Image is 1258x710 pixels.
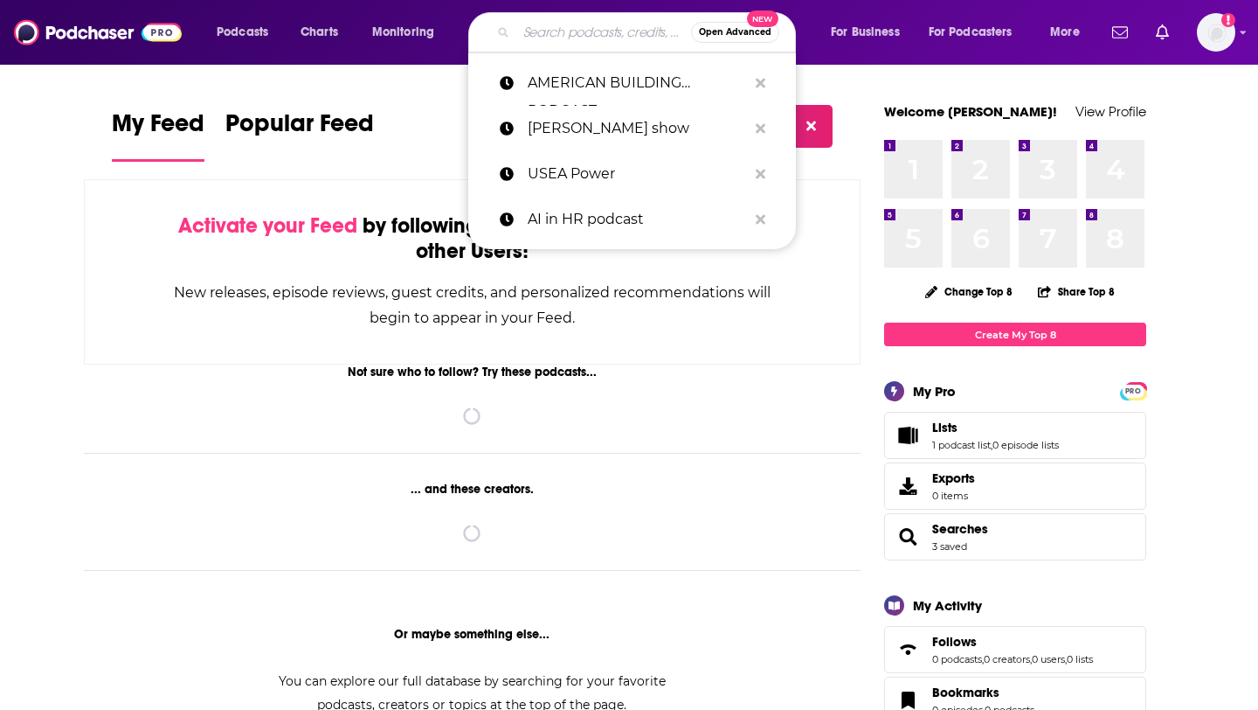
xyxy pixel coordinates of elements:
button: open menu [819,18,922,46]
a: Lists [932,420,1059,435]
span: My Feed [112,108,204,149]
div: Search podcasts, credits, & more... [485,12,812,52]
a: Searches [932,521,988,537]
a: View Profile [1075,103,1146,120]
div: New releases, episode reviews, guest credits, and personalized recommendations will begin to appe... [172,280,772,331]
p: AI in HR podcast [528,197,747,242]
a: 0 lists [1067,653,1093,665]
span: Popular Feed [225,108,374,149]
p: logan bartlett show [528,106,747,151]
span: Exports [932,470,975,486]
span: Follows [932,634,977,650]
span: Lists [932,420,957,435]
span: , [982,653,984,665]
div: Not sure who to follow? Try these podcasts... [84,365,861,379]
span: For Business [831,20,900,45]
button: Change Top 8 [915,281,1023,303]
span: 0 items [932,490,975,502]
div: My Pro [913,383,956,400]
a: Exports [884,463,1146,510]
a: Welcome [PERSON_NAME]! [884,103,1057,120]
a: [PERSON_NAME] show [468,106,796,151]
div: by following Podcasts, Creators, Lists, and other Users! [172,213,772,264]
a: Popular Feed [225,108,374,162]
a: PRO [1123,384,1144,397]
span: For Podcasters [929,20,1013,45]
div: ... and these creators. [84,482,861,497]
span: Searches [884,513,1146,560]
a: AI in HR podcast [468,197,796,242]
a: 3 saved [932,540,967,553]
span: New [747,10,778,27]
span: More [1050,20,1080,45]
span: , [1065,653,1067,665]
span: Podcasts [217,20,268,45]
a: Bookmarks [932,685,1034,700]
span: Logged in as elliesachs09 [1197,13,1235,52]
span: Follows [884,626,1146,673]
a: Follows [932,634,1093,650]
a: Charts [289,18,349,46]
p: AMERICAN BUILDING PODCAST [528,60,747,106]
a: USEA Power [468,151,796,197]
a: Show notifications dropdown [1105,17,1135,47]
a: Searches [890,525,925,549]
span: , [991,439,992,451]
a: My Feed [112,108,204,162]
span: Lists [884,412,1146,459]
a: 0 podcasts [932,653,982,665]
div: Or maybe something else... [84,627,861,642]
span: Exports [890,474,925,498]
span: Bookmarks [932,685,999,700]
button: Share Top 8 [1037,275,1116,309]
svg: Add a profile image [1221,13,1235,27]
a: AMERICAN BUILDING PODCAST [468,60,796,106]
button: Open AdvancedNew [691,22,779,43]
input: Search podcasts, credits, & more... [516,18,691,46]
a: 0 creators [984,653,1030,665]
a: Create My Top 8 [884,323,1146,346]
a: 0 users [1032,653,1065,665]
p: USEA Power [528,151,747,197]
a: Show notifications dropdown [1149,17,1176,47]
button: open menu [360,18,457,46]
button: open menu [204,18,291,46]
a: 0 episode lists [992,439,1059,451]
img: User Profile [1197,13,1235,52]
button: Show profile menu [1197,13,1235,52]
a: Follows [890,637,925,662]
button: open menu [917,18,1038,46]
span: Open Advanced [699,28,771,37]
span: Activate your Feed [178,212,357,239]
span: PRO [1123,385,1144,398]
div: My Activity [913,597,982,614]
img: Podchaser - Follow, Share and Rate Podcasts [14,16,182,49]
a: 1 podcast list [932,439,991,451]
span: Monitoring [372,20,434,45]
button: open menu [1038,18,1102,46]
a: Lists [890,423,925,448]
span: , [1030,653,1032,665]
span: Charts [301,20,338,45]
